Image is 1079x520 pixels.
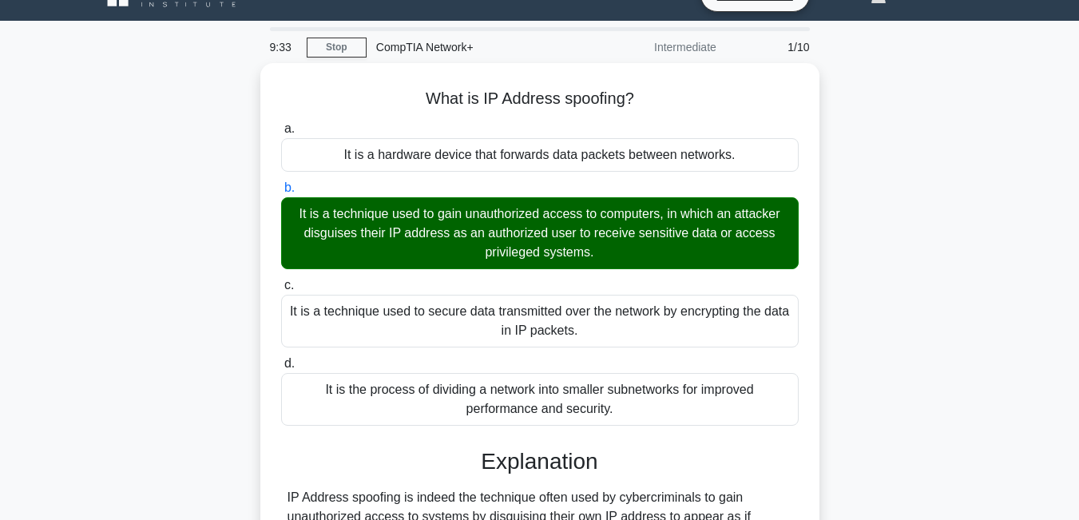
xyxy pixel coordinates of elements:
[281,197,799,269] div: It is a technique used to gain unauthorized access to computers, in which an attacker disguises t...
[281,295,799,347] div: It is a technique used to secure data transmitted over the network by encrypting the data in IP p...
[260,31,307,63] div: 9:33
[726,31,819,63] div: 1/10
[281,138,799,172] div: It is a hardware device that forwards data packets between networks.
[284,356,295,370] span: d.
[284,278,294,292] span: c.
[586,31,726,63] div: Intermediate
[367,31,586,63] div: CompTIA Network+
[284,121,295,135] span: a.
[284,181,295,194] span: b.
[307,38,367,58] a: Stop
[291,448,789,475] h3: Explanation
[281,373,799,426] div: It is the process of dividing a network into smaller subnetworks for improved performance and sec...
[280,89,800,109] h5: What is IP Address spoofing?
